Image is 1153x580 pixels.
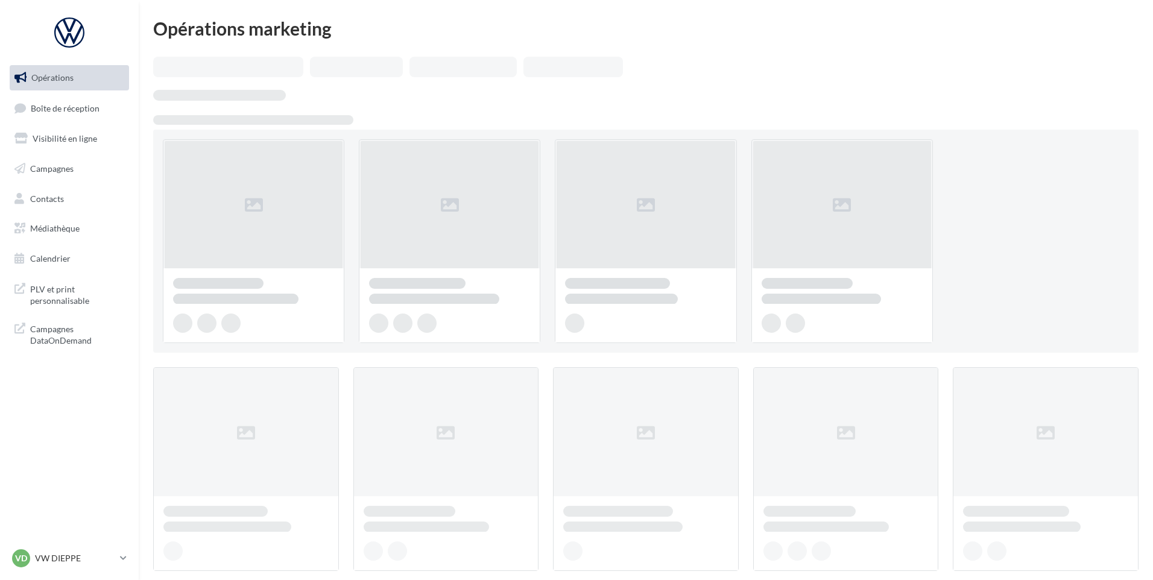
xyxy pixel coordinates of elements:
span: Boîte de réception [31,102,100,113]
span: Contacts [30,193,64,203]
a: Contacts [7,186,131,212]
div: Opérations marketing [153,19,1139,37]
a: Boîte de réception [7,95,131,121]
a: Médiathèque [7,216,131,241]
a: Campagnes [7,156,131,181]
span: Médiathèque [30,223,80,233]
a: PLV et print personnalisable [7,276,131,312]
a: VD VW DIEPPE [10,547,129,570]
span: Opérations [31,72,74,83]
a: Calendrier [7,246,131,271]
span: Campagnes [30,163,74,174]
a: Opérations [7,65,131,90]
span: Calendrier [30,253,71,263]
span: Visibilité en ligne [33,133,97,143]
span: VD [15,552,27,564]
span: Campagnes DataOnDemand [30,321,124,347]
span: PLV et print personnalisable [30,281,124,307]
p: VW DIEPPE [35,552,115,564]
a: Visibilité en ligne [7,126,131,151]
a: Campagnes DataOnDemand [7,316,131,351]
